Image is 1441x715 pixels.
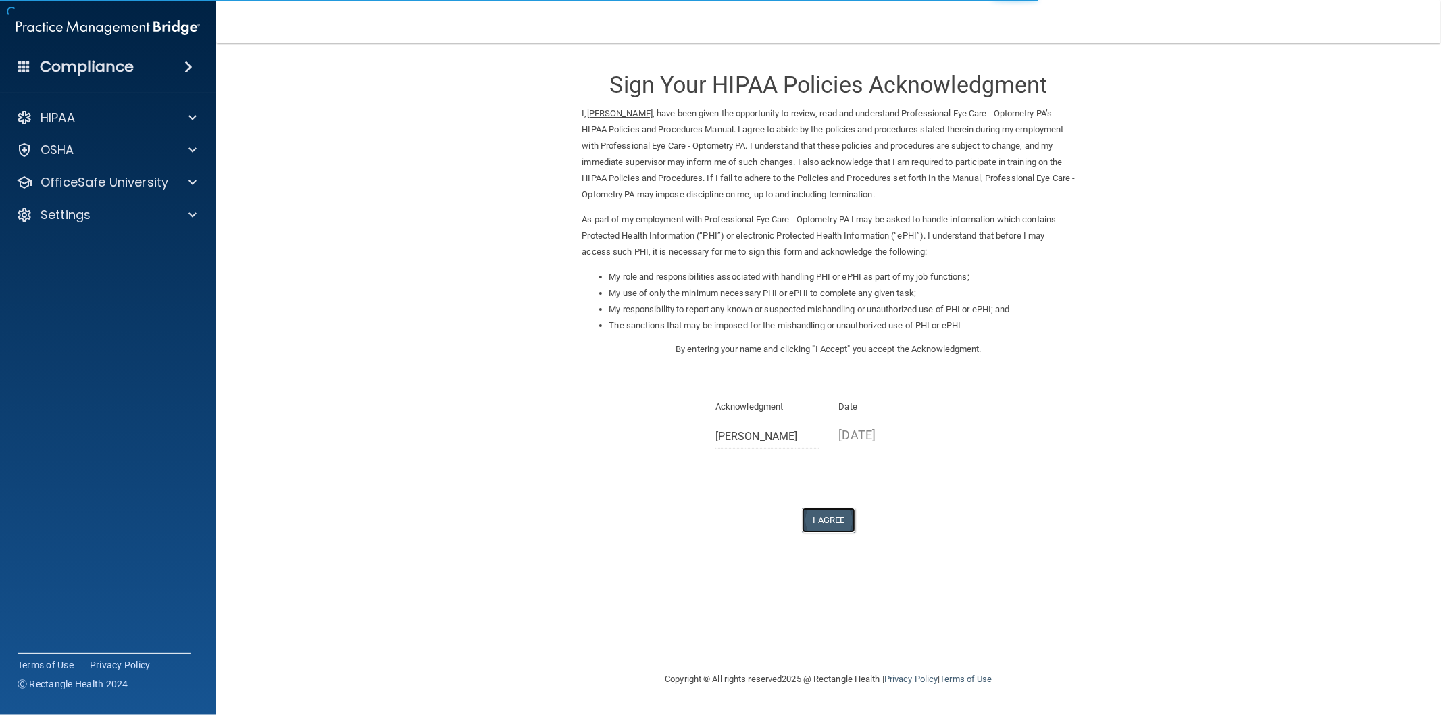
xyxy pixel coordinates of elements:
a: OSHA [16,142,197,158]
a: Terms of Use [940,674,992,684]
span: Ⓒ Rectangle Health 2024 [18,677,128,691]
p: Settings [41,207,91,223]
img: PMB logo [16,14,200,41]
a: OfficeSafe University [16,174,197,191]
h3: Sign Your HIPAA Policies Acknowledgment [582,72,1076,97]
li: My role and responsibilities associated with handling PHI or ePHI as part of my job functions; [609,269,1076,285]
p: Acknowledgment [715,399,819,415]
p: OfficeSafe University [41,174,168,191]
p: [DATE] [839,424,942,446]
div: Copyright © All rights reserved 2025 @ Rectangle Health | | [582,658,1076,701]
button: I Agree [802,508,856,533]
p: OSHA [41,142,74,158]
p: Date [839,399,942,415]
p: As part of my employment with Professional Eye Care - Optometry PA I may be asked to handle infor... [582,212,1076,260]
a: Settings [16,207,197,223]
li: My use of only the minimum necessary PHI or ePHI to complete any given task; [609,285,1076,301]
ins: [PERSON_NAME] [587,108,653,118]
a: Privacy Policy [884,674,938,684]
a: Terms of Use [18,658,74,672]
li: My responsibility to report any known or suspected mishandling or unauthorized use of PHI or ePHI... [609,301,1076,318]
p: I, , have been given the opportunity to review, read and understand Professional Eye Care - Optom... [582,105,1076,203]
p: HIPAA [41,109,75,126]
li: The sanctions that may be imposed for the mishandling or unauthorized use of PHI or ePHI [609,318,1076,334]
h4: Compliance [40,57,134,76]
a: Privacy Policy [90,658,151,672]
input: Full Name [715,424,819,449]
a: HIPAA [16,109,197,126]
p: By entering your name and clicking "I Accept" you accept the Acknowledgment. [582,341,1076,357]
